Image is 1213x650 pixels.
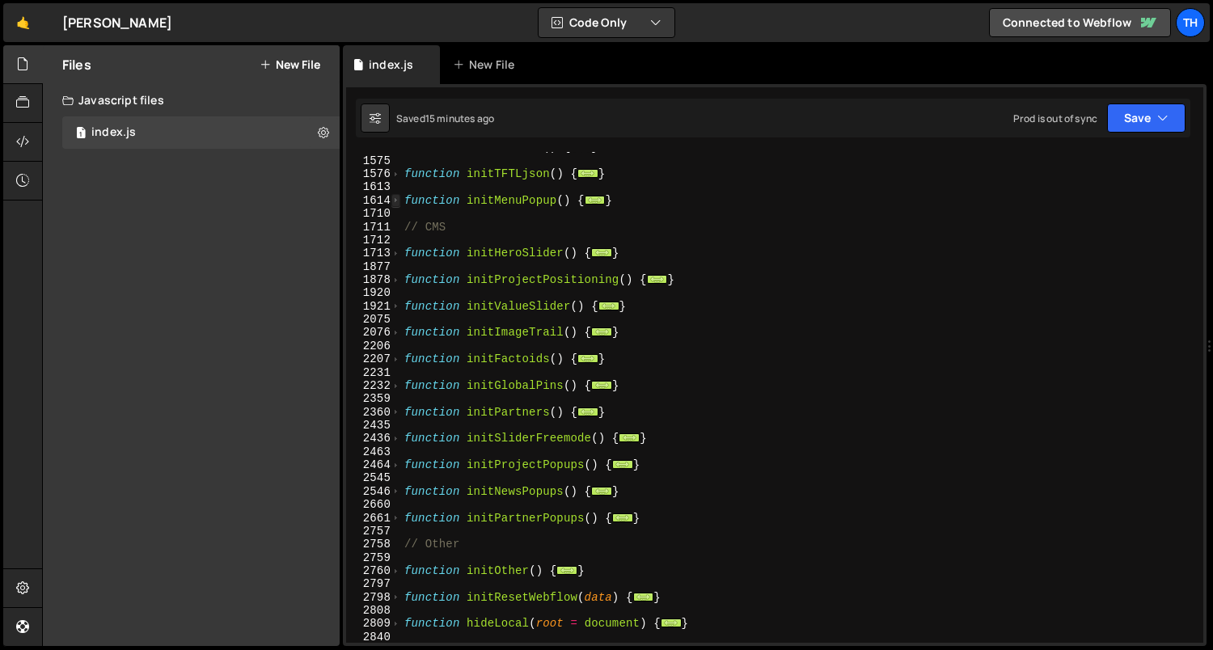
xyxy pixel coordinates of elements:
span: ... [577,354,598,363]
div: 1920 [346,286,401,299]
h2: Files [62,56,91,74]
div: 1575 [346,154,401,167]
div: Javascript files [43,84,340,116]
span: ... [591,327,612,336]
div: [PERSON_NAME] [62,13,172,32]
a: Th [1176,8,1205,37]
div: Prod is out of sync [1013,112,1097,125]
div: 2809 [346,617,401,630]
span: ... [661,618,682,627]
div: 2436 [346,432,401,445]
div: 16840/46037.js [62,116,340,149]
div: 2463 [346,445,401,458]
div: 1711 [346,221,401,234]
div: 2360 [346,406,401,419]
div: index.js [91,125,136,140]
div: 1878 [346,273,401,286]
div: 1712 [346,234,401,247]
span: ... [556,566,577,575]
div: index.js [369,57,413,73]
span: 1 [76,128,86,141]
span: ... [619,433,640,442]
div: 2798 [346,591,401,604]
div: 2359 [346,392,401,405]
div: 15 minutes ago [425,112,494,125]
span: ... [612,460,633,469]
span: ... [591,487,612,496]
div: 2758 [346,538,401,551]
button: New File [260,58,320,71]
a: Connected to Webflow [989,8,1171,37]
button: Code Only [539,8,674,37]
button: Save [1107,103,1186,133]
div: 2759 [346,551,401,564]
div: 2760 [346,564,401,577]
div: 2076 [346,326,401,339]
div: 2660 [346,498,401,511]
span: ... [591,381,612,390]
div: 2206 [346,340,401,352]
div: 2232 [346,379,401,392]
div: 1713 [346,247,401,260]
div: 2661 [346,512,401,525]
div: 1877 [346,260,401,273]
span: ... [633,593,654,601]
div: 2757 [346,525,401,538]
div: 2435 [346,419,401,432]
div: 2075 [346,313,401,326]
div: Saved [396,112,494,125]
div: New File [453,57,521,73]
div: 1576 [346,167,401,180]
div: 2545 [346,471,401,484]
a: 🤙 [3,3,43,42]
div: 2840 [346,631,401,644]
span: ... [585,196,606,205]
span: ... [612,513,633,521]
div: 2797 [346,577,401,590]
span: ... [577,169,598,178]
span: ... [591,248,612,257]
span: ... [647,275,668,284]
div: 2231 [346,366,401,379]
div: 1614 [346,194,401,207]
span: ... [598,302,619,310]
div: 1710 [346,207,401,220]
div: 2808 [346,604,401,617]
div: 1613 [346,180,401,193]
div: 2464 [346,458,401,471]
div: 2546 [346,485,401,498]
span: ... [577,407,598,416]
div: 2207 [346,352,401,365]
div: 1921 [346,300,401,313]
